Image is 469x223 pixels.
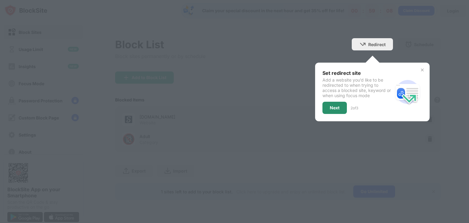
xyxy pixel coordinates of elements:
div: Redirect [368,42,386,47]
img: redirect.svg [393,77,422,107]
div: Add a website you’d like to be redirected to when trying to access a blocked site, keyword or whe... [322,77,393,98]
div: Set redirect site [322,70,393,76]
img: x-button.svg [420,68,425,72]
div: Next [330,105,340,110]
div: 2 of 3 [351,106,358,110]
